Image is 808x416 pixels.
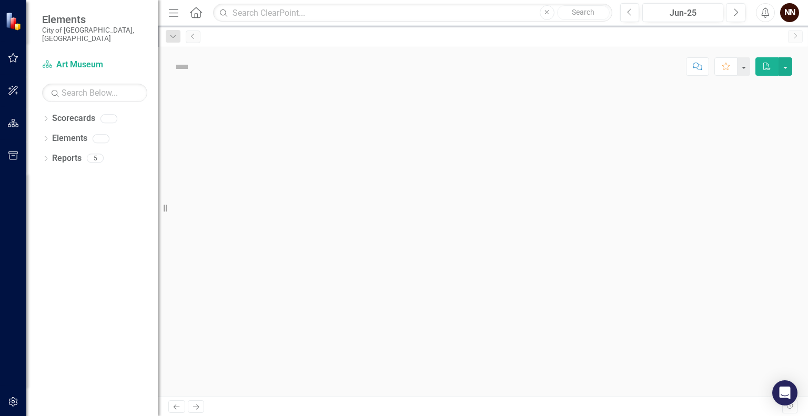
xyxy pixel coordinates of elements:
button: Search [557,5,610,20]
button: Jun-25 [642,3,723,22]
a: Art Museum [42,59,147,71]
div: Jun-25 [646,7,720,19]
img: Not Defined [174,58,190,75]
a: Reports [52,153,82,165]
input: Search ClearPoint... [213,4,612,22]
a: Elements [52,133,87,145]
span: Elements [42,13,147,26]
small: City of [GEOGRAPHIC_DATA], [GEOGRAPHIC_DATA] [42,26,147,43]
span: Search [572,8,594,16]
div: 5 [87,154,104,163]
button: NN [780,3,799,22]
a: Scorecards [52,113,95,125]
input: Search Below... [42,84,147,102]
div: Open Intercom Messenger [772,380,797,405]
img: ClearPoint Strategy [5,12,24,31]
